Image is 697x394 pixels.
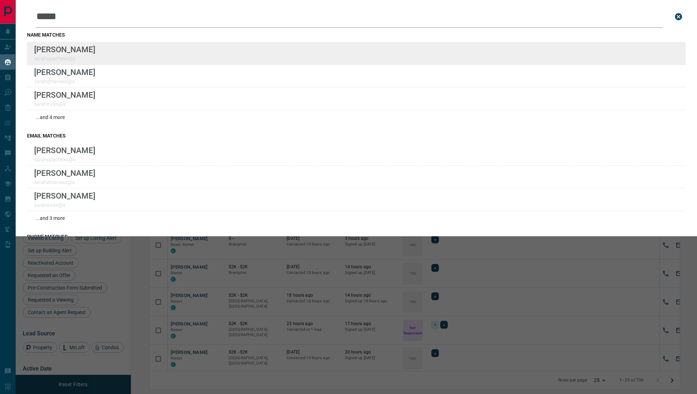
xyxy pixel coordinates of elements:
[34,146,95,155] p: [PERSON_NAME]
[34,191,95,200] p: [PERSON_NAME]
[34,79,95,84] p: sarahdmariaxx@x
[34,68,95,77] p: [PERSON_NAME]
[27,32,686,38] h3: name matches
[34,90,95,99] p: [PERSON_NAME]
[27,211,686,225] div: ...and 3 more
[34,157,95,162] p: sarahopachexx@x
[34,45,95,54] p: [PERSON_NAME]
[34,56,95,61] p: sarahopachexx@x
[34,202,95,208] p: sarahirvixx@x
[34,168,95,178] p: [PERSON_NAME]
[671,10,686,24] button: close search bar
[34,101,95,107] p: sarahirvixx@x
[27,234,686,239] h3: phone matches
[27,110,686,124] div: ...and 4 more
[34,179,95,185] p: sarahdmariaxx@x
[27,133,686,139] h3: email matches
